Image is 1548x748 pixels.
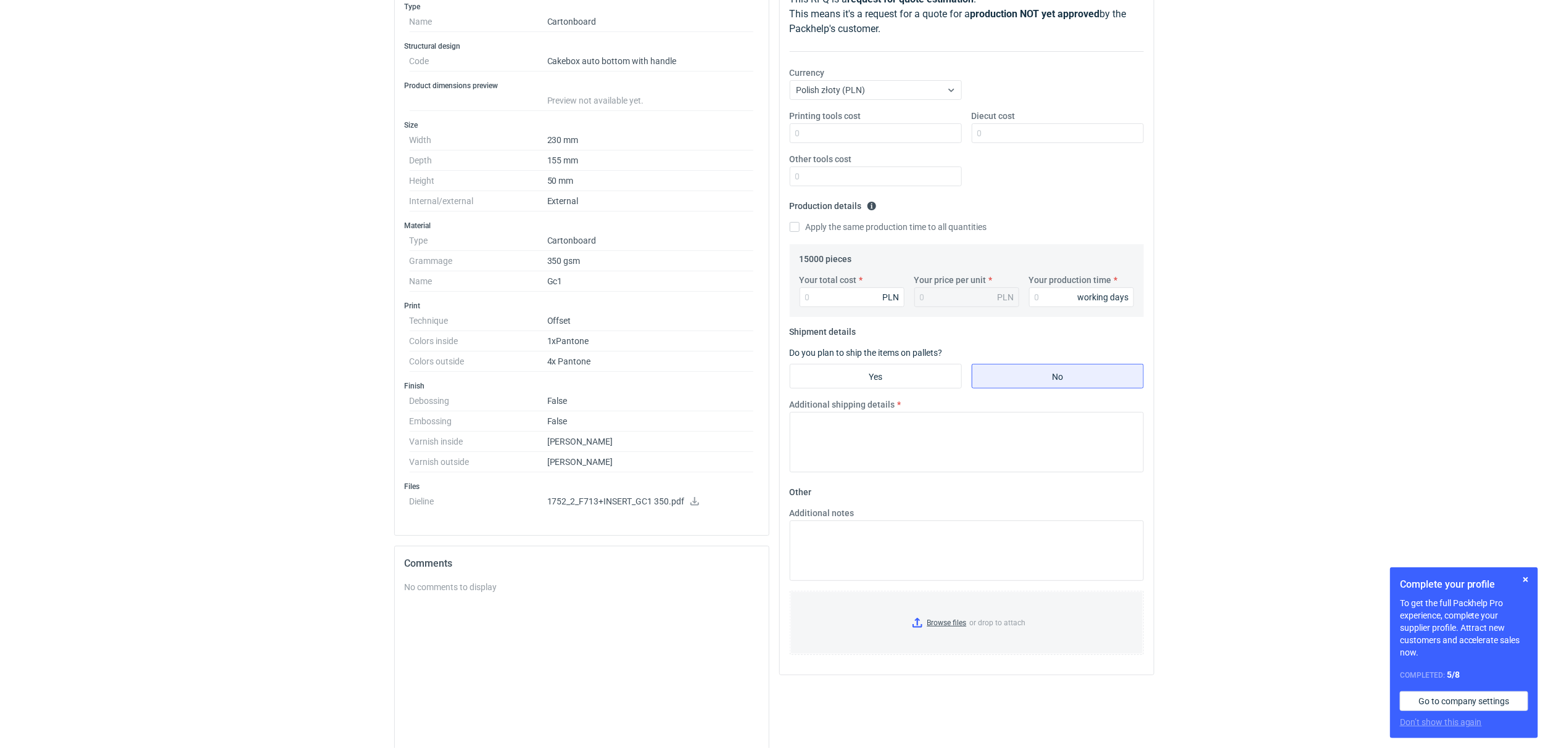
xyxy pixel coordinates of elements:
dd: 350 gsm [547,251,754,271]
div: PLN [883,291,900,303]
dd: Cakebox auto bottom with handle [547,51,754,72]
p: To get the full Packhelp Pro experience, complete your supplier profile. Attract new customers an... [1400,597,1528,659]
dt: Colors inside [410,331,547,351]
dt: Embossing [410,411,547,432]
h3: Size [405,120,759,130]
input: 0 [800,287,904,307]
dd: [PERSON_NAME] [547,432,754,452]
dt: Width [410,130,547,150]
label: Your total cost [800,274,857,286]
dt: Technique [410,311,547,331]
dt: Depth [410,150,547,171]
div: Completed: [1400,668,1528,681]
div: No comments to display [405,581,759,593]
dd: 1xPantone [547,331,754,351]
input: 0 [972,123,1144,143]
label: No [972,364,1144,388]
label: Additional shipping details [790,398,895,411]
h3: Files [405,482,759,491]
dt: Varnish outside [410,452,547,472]
legend: 15000 pieces [800,249,852,264]
label: Other tools cost [790,153,852,165]
h3: Finish [405,381,759,391]
strong: 5 / 8 [1447,670,1460,680]
dd: Cartonboard [547,231,754,251]
div: PLN [998,291,1014,303]
h3: Product dimensions preview [405,81,759,91]
legend: Other [790,482,812,497]
dt: Grammage [410,251,547,271]
dd: Gc1 [547,271,754,292]
button: Don’t show this again [1400,716,1482,728]
dd: 230 mm [547,130,754,150]
h3: Material [405,221,759,231]
dd: 50 mm [547,171,754,191]
label: Diecut cost [972,110,1016,122]
dt: Height [410,171,547,191]
label: Apply the same production time to all quantities [790,221,987,233]
dt: Debossing [410,391,547,411]
span: Polish złoty (PLN) [797,85,866,95]
label: Additional notes [790,507,855,519]
dt: Name [410,12,547,32]
input: 0 [790,166,962,186]
dd: Cartonboard [547,12,754,32]
label: Your production time [1029,274,1112,286]
dd: 155 mm [547,150,754,171]
dt: Colors outside [410,351,547,372]
legend: Shipment details [790,322,856,337]
dt: Type [410,231,547,251]
h3: Structural design [405,41,759,51]
h1: Complete your profile [1400,577,1528,592]
input: 0 [790,123,962,143]
dd: False [547,391,754,411]
dd: False [547,411,754,432]
dt: Code [410,51,547,72]
div: working days [1078,291,1129,303]
input: 0 [1029,287,1134,307]
h3: Type [405,2,759,12]
strong: production NOT yet approved [971,8,1100,20]
dd: [PERSON_NAME] [547,452,754,472]
dd: External [547,191,754,212]
label: Do you plan to ship the items on pallets? [790,348,943,358]
dt: Name [410,271,547,292]
span: Preview not available yet. [547,96,644,105]
legend: Production details [790,196,877,211]
label: Printing tools cost [790,110,861,122]
p: 1752_2_F713+INSERT_GC1 350.pdf [547,496,754,508]
dt: Varnish inside [410,432,547,452]
label: Yes [790,364,962,388]
dt: Dieline [410,491,547,516]
button: Skip for now [1518,572,1533,587]
label: Your price per unit [914,274,987,286]
dt: Internal/external [410,191,547,212]
label: Currency [790,67,825,79]
h3: Print [405,301,759,311]
h2: Comments [405,556,759,571]
label: or drop to attach [790,591,1143,654]
a: Go to company settings [1400,691,1528,711]
dd: Offset [547,311,754,331]
dd: 4x Pantone [547,351,754,372]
